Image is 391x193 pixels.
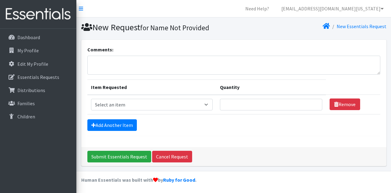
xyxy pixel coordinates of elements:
th: Quantity [216,80,326,95]
strong: Human Essentials was built with by . [81,177,196,183]
img: HumanEssentials [2,4,74,24]
a: Distributions [2,84,74,96]
a: Need Help? [240,2,274,15]
h1: New Request [81,22,232,33]
small: for Name Not Provided [140,23,209,32]
th: Item Requested [87,80,216,95]
a: Add Another Item [87,119,137,131]
a: Remove [330,98,360,110]
p: Distributions [17,87,45,93]
a: Dashboard [2,31,74,43]
a: New Essentials Request [337,23,386,29]
a: Edit My Profile [2,58,74,70]
a: Children [2,110,74,123]
label: Comments: [87,46,113,53]
p: My Profile [17,47,39,54]
p: Edit My Profile [17,61,48,67]
a: Ruby for Good [163,177,195,183]
a: Cancel Request [152,151,192,162]
input: Submit Essentials Request [87,151,151,162]
a: My Profile [2,44,74,57]
p: Families [17,100,35,106]
p: Essentials Requests [17,74,59,80]
a: [EMAIL_ADDRESS][DOMAIN_NAME][US_STATE] [276,2,389,15]
a: Essentials Requests [2,71,74,83]
p: Children [17,113,35,120]
p: Dashboard [17,34,40,40]
a: Families [2,97,74,109]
